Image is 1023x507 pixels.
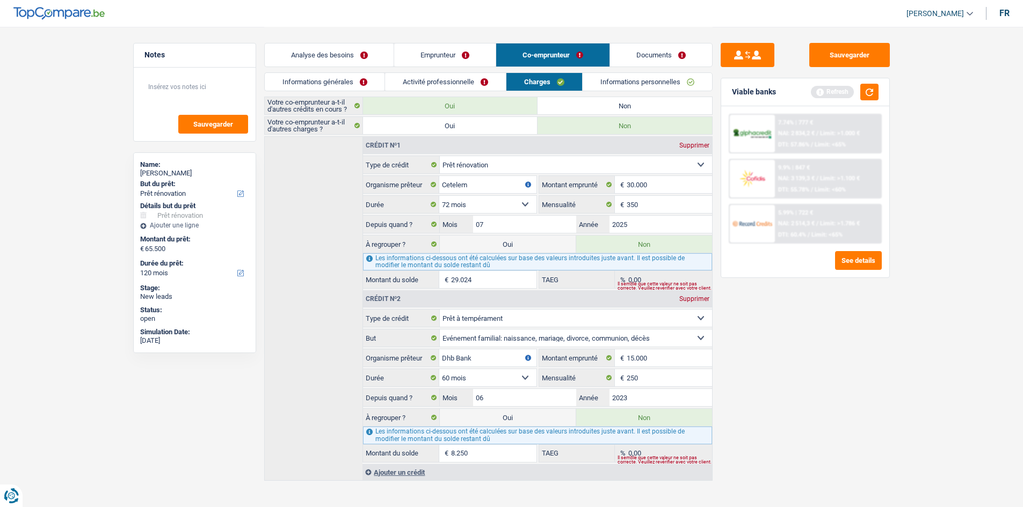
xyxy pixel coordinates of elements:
[539,271,615,288] label: TAEG
[473,389,576,406] input: MM
[363,427,712,444] div: Les informations ci-dessous ont été calculées sur base des valeurs introduites juste avant. Il es...
[363,409,440,426] label: À regrouper ?
[363,389,440,406] label: Depuis quand ?
[615,369,627,386] span: €
[778,231,806,238] span: DTI: 60.4%
[583,73,712,91] a: Informations personnelles
[140,202,249,210] div: Détails but du prêt
[506,73,582,91] a: Charges
[615,445,628,462] span: %
[363,142,403,149] div: Crédit nº1
[265,73,385,91] a: Informations générales
[140,259,247,268] label: Durée du prêt:
[778,119,813,126] div: 7.74% | 777 €
[999,8,1010,18] div: fr
[140,328,249,336] div: Simulation Date:
[140,306,249,314] div: Status:
[363,156,440,173] label: Type de crédit
[539,196,615,213] label: Mensualité
[815,141,846,148] span: Limit: <65%
[496,43,610,67] a: Co-emprunteur
[618,458,712,462] div: Il semble que cette valeur ne soit pas correcte. Veuillez revérifier avec votre client.
[778,130,815,137] span: NAI: 2 834,2 €
[811,86,854,98] div: Refresh
[265,43,394,67] a: Analyse des besoins
[610,389,712,406] input: AAAA
[178,115,248,134] button: Sauvegarder
[811,141,813,148] span: /
[363,369,439,386] label: Durée
[815,186,846,193] span: Limit: <60%
[618,284,712,288] div: Il semble que cette valeur ne soit pas correcte. Veuillez revérifier avec votre client.
[265,117,363,134] label: Votre co-emprunteur a-t-il d'autres charges ?
[615,271,628,288] span: %
[820,220,860,227] span: Limit: >1.786 €
[820,130,860,137] span: Limit: >1.000 €
[439,445,451,462] span: €
[363,271,439,288] label: Montant du solde
[732,128,772,140] img: AlphaCredit
[576,236,712,253] label: Non
[809,43,890,67] button: Sauvegarder
[778,186,809,193] span: DTI: 55.78%
[615,196,627,213] span: €
[140,160,249,169] div: Name:
[363,117,538,134] label: Oui
[732,168,772,188] img: Cofidis
[394,43,496,67] a: Emprunteur
[808,231,810,238] span: /
[440,389,473,406] label: Mois
[539,349,615,366] label: Montant emprunté
[732,87,776,97] div: Viable banks
[140,292,249,301] div: New leads
[140,314,249,323] div: open
[778,209,813,216] div: 5.99% | 722 €
[363,196,439,213] label: Durée
[576,389,610,406] label: Année
[140,336,249,345] div: [DATE]
[140,169,249,178] div: [PERSON_NAME]
[539,176,615,193] label: Montant emprunté
[778,175,815,182] span: NAI: 3 139,3 €
[363,176,439,193] label: Organisme prêteur
[610,43,712,67] a: Documents
[363,296,403,302] div: Crédit nº2
[816,175,818,182] span: /
[362,464,712,480] div: Ajouter un crédit
[473,216,576,233] input: MM
[363,236,440,253] label: À regrouper ?
[539,369,615,386] label: Mensualité
[538,117,712,134] label: Non
[363,253,712,270] div: Les informations ci-dessous ont été calculées sur base des valeurs introduites juste avant. Il es...
[816,130,818,137] span: /
[898,5,973,23] a: [PERSON_NAME]
[610,216,712,233] input: AAAA
[778,220,815,227] span: NAI: 2 514,3 €
[576,216,610,233] label: Année
[193,121,233,128] span: Sauvegarder
[811,231,843,238] span: Limit: <65%
[677,296,712,302] div: Supprimer
[835,251,882,270] button: See details
[140,284,249,292] div: Stage:
[439,271,451,288] span: €
[440,409,576,426] label: Oui
[820,175,860,182] span: Limit: >1.100 €
[140,180,247,188] label: But du prêt:
[440,216,473,233] label: Mois
[778,141,809,148] span: DTI: 57.86%
[363,97,538,114] label: Oui
[140,235,247,244] label: Montant du prêt:
[906,9,964,18] span: [PERSON_NAME]
[778,164,810,171] div: 9.9% | 847 €
[816,220,818,227] span: /
[13,7,105,20] img: TopCompare Logo
[363,216,440,233] label: Depuis quand ?
[576,409,712,426] label: Non
[385,73,506,91] a: Activité professionnelle
[363,349,439,366] label: Organisme prêteur
[140,245,144,253] span: €
[144,50,245,60] h5: Notes
[140,222,249,229] div: Ajouter une ligne
[363,445,439,462] label: Montant du solde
